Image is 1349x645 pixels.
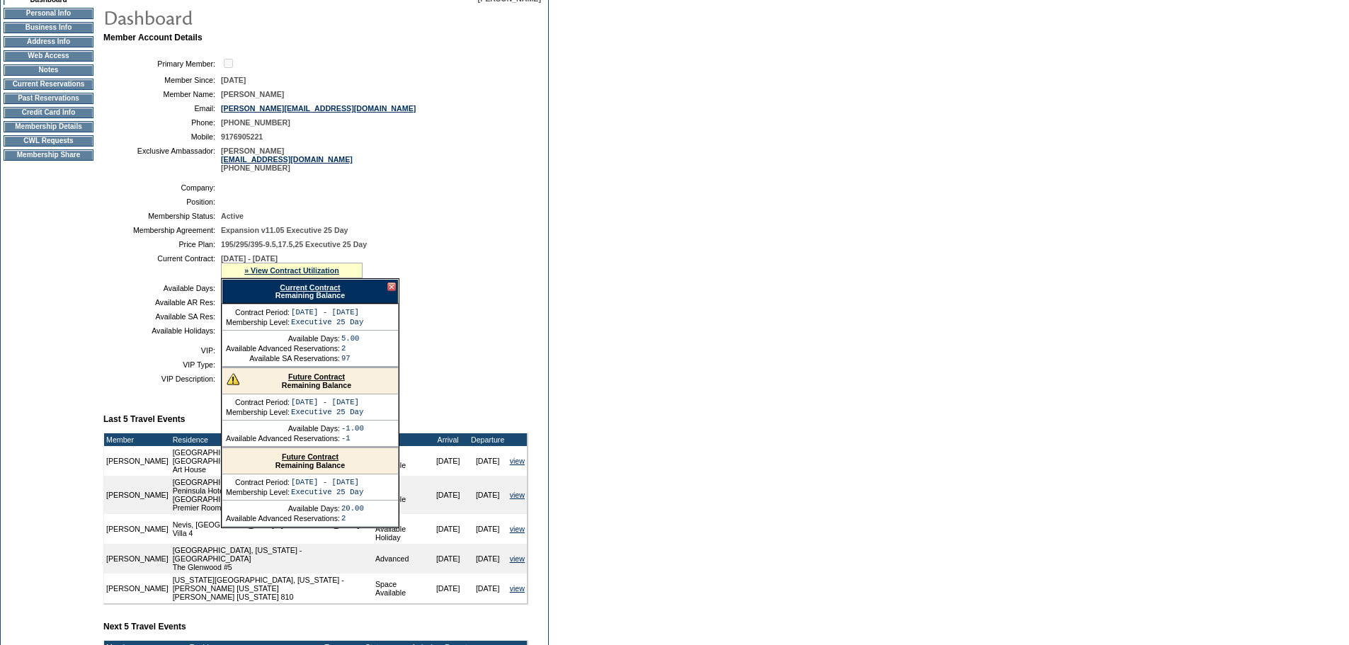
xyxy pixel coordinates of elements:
td: Executive 25 Day [291,408,363,416]
td: Primary Member: [109,57,215,70]
td: Web Access [4,50,93,62]
td: [DATE] [428,544,468,573]
td: [DATE] [428,476,468,514]
td: Available Days: [226,334,340,343]
td: Advanced [373,544,428,573]
span: Expansion v11.05 Executive 25 Day [221,226,348,234]
td: Type [373,433,428,446]
td: Residence [171,433,373,446]
td: Available Days: [226,424,340,433]
td: Company: [109,183,215,192]
td: VIP: [109,346,215,355]
td: Space Available [373,476,428,514]
span: Active [221,212,244,220]
img: pgTtlDashboard.gif [103,3,386,31]
td: Available Days: [226,504,340,513]
td: [DATE] - [DATE] [291,308,363,316]
td: Membership Level: [226,408,290,416]
td: Available Days: [109,284,215,292]
div: Remaining Balance [222,368,398,394]
td: Membership Agreement: [109,226,215,234]
td: Contract Period: [226,308,290,316]
td: Executive 25 Day [291,318,363,326]
td: [DATE] [468,514,508,544]
td: [GEOGRAPHIC_DATA], [US_STATE] - [GEOGRAPHIC_DATA] The Glenwood #5 [171,544,373,573]
td: 20.00 [341,504,364,513]
td: Current Contract: [109,254,215,278]
td: 2 [341,344,360,353]
td: Notes [4,64,93,76]
a: Current Contract [280,283,340,292]
td: [DATE] - [DATE] [291,478,363,486]
td: Exclusive Ambassador: [109,147,215,172]
td: Email: [109,104,215,113]
div: Remaining Balance [222,448,398,474]
a: view [510,554,525,563]
td: Available SA Reservations: [226,354,340,363]
td: [PERSON_NAME] [104,446,171,476]
td: Membership Status: [109,212,215,220]
a: view [510,584,525,593]
td: Credit Card Info [4,107,93,118]
td: Price Plan: [109,240,215,249]
td: Member Name: [109,90,215,98]
td: Departure [468,433,508,446]
a: [PERSON_NAME][EMAIL_ADDRESS][DOMAIN_NAME] [221,104,416,113]
a: [EMAIL_ADDRESS][DOMAIN_NAME] [221,155,353,164]
a: view [510,525,525,533]
td: Available Advanced Reservations: [226,344,340,353]
td: [GEOGRAPHIC_DATA], [US_STATE] - [GEOGRAPHIC_DATA], [US_STATE] Art House [171,446,373,476]
td: [DATE] [468,544,508,573]
span: 195/295/395-9.5,17.5,25 Executive 25 Day [221,240,367,249]
td: 5.00 [341,334,360,343]
td: Available AR Res: [109,298,215,307]
td: [PERSON_NAME] [104,514,171,544]
td: [PERSON_NAME] [104,476,171,514]
td: Executive 25 Day [291,488,363,496]
td: Phone: [109,118,215,127]
td: Mobile: [109,132,215,141]
td: CWL Requests [4,135,93,147]
td: Membership Details [4,121,93,132]
span: [PERSON_NAME] [221,90,284,98]
a: » View Contract Utilization [244,266,339,275]
td: [PERSON_NAME] [104,573,171,603]
td: [DATE] - [DATE] [291,398,363,406]
td: [PERSON_NAME] [104,544,171,573]
a: view [510,457,525,465]
span: [PHONE_NUMBER] [221,118,290,127]
td: Address Info [4,36,93,47]
td: Membership Share [4,149,93,161]
td: [DATE] [468,573,508,603]
td: Member [104,433,171,446]
td: Membership Level: [226,488,290,496]
td: Position: [109,198,215,206]
td: [DATE] [468,476,508,514]
b: Last 5 Travel Events [103,414,185,424]
td: Available Advanced Reservations: [226,434,340,443]
span: [DATE] [221,76,246,84]
td: Member Since: [109,76,215,84]
td: 2 [341,514,364,523]
td: Contract Period: [226,398,290,406]
img: There are insufficient days and/or tokens to cover this reservation [227,372,239,385]
td: -1.00 [341,424,364,433]
td: [DATE] [428,446,468,476]
a: view [510,491,525,499]
td: Available Advanced Reservations: [226,514,340,523]
td: Space Available [373,573,428,603]
td: -1 [341,434,364,443]
td: Business Info [4,22,93,33]
td: Membership Level: [226,318,290,326]
td: Current Reservations [4,79,93,90]
td: [DATE] [468,446,508,476]
td: Nevis, [GEOGRAPHIC_DATA] - [GEOGRAPHIC_DATA] Villa 4 [171,514,373,544]
span: [PERSON_NAME] [PHONE_NUMBER] [221,147,353,172]
td: Space Available [373,446,428,476]
a: Future Contract [282,452,338,461]
td: [US_STATE][GEOGRAPHIC_DATA], [US_STATE] - [PERSON_NAME] [US_STATE] [PERSON_NAME] [US_STATE] 810 [171,573,373,603]
td: Contract Period: [226,478,290,486]
div: Remaining Balance [222,279,399,304]
td: 97 [341,354,360,363]
span: [DATE] - [DATE] [221,254,278,263]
